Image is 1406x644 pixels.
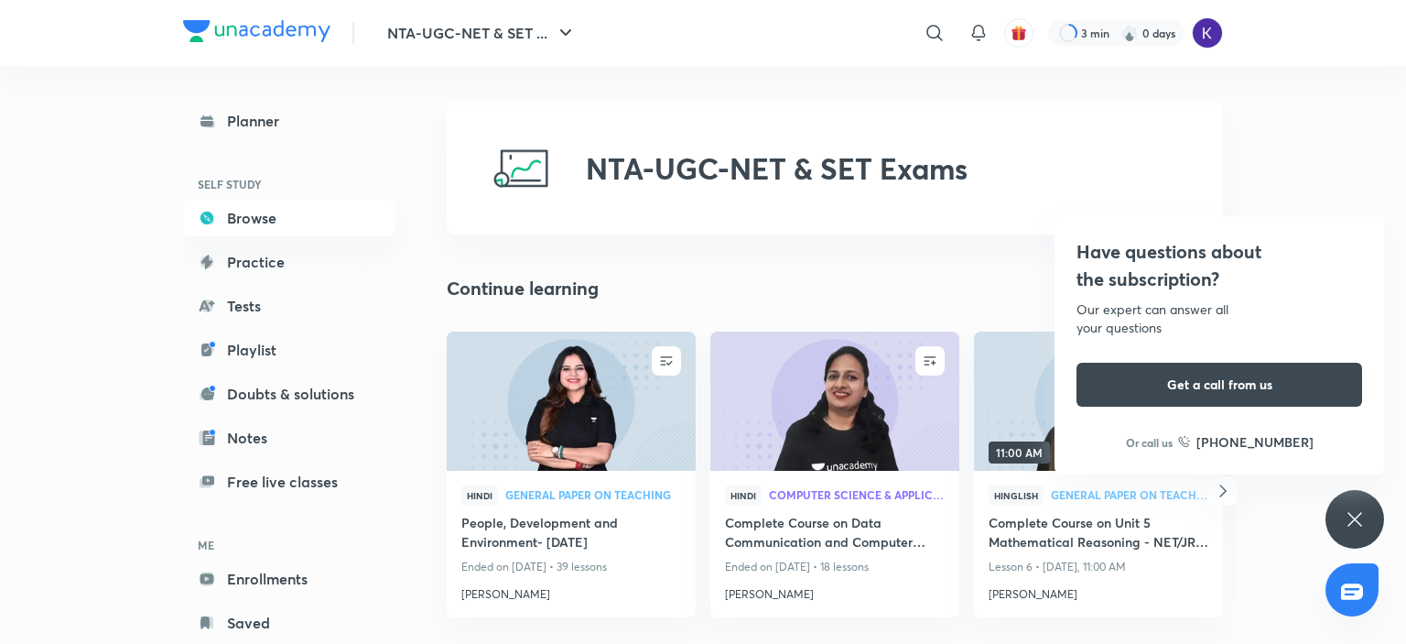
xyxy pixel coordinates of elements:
[989,579,1208,603] a: [PERSON_NAME]
[183,103,395,139] a: Planner
[183,420,395,456] a: Notes
[1051,489,1208,502] a: General Paper on Teaching
[586,151,968,186] h2: NTA-UGC-NET & SET Exams
[989,486,1044,506] span: Hinglish
[505,489,681,502] a: General Paper on Teaching
[989,513,1208,555] a: Complete Course on Unit 5 Mathematical Reasoning - NET/JRF [DATE]
[1178,432,1314,452] a: [PHONE_NUMBER]
[183,561,395,597] a: Enrollments
[183,605,395,641] a: Saved
[444,330,698,472] img: new-thumbnail
[461,579,681,603] a: [PERSON_NAME]
[491,139,549,198] img: NTA-UGC-NET & SET Exams
[974,332,1223,471] a: new-thumbnail11:00 AM
[183,376,395,412] a: Doubts & solutions
[183,20,330,47] a: Company Logo
[183,20,330,42] img: Company Logo
[183,288,395,324] a: Tests
[183,529,395,561] h6: ME
[1076,300,1362,337] div: Our expert can answer all your questions
[183,200,395,236] a: Browse
[1192,17,1223,49] img: kanishka hemani
[725,486,762,506] span: Hindi
[183,332,395,368] a: Playlist
[989,555,1208,579] p: Lesson 6 • [DATE], 11:00 AM
[989,442,1050,464] span: 11:00 AM
[1120,24,1139,42] img: streak
[1004,18,1033,48] button: avatar
[447,332,696,471] a: new-thumbnail
[183,464,395,500] a: Free live classes
[725,555,945,579] p: Ended on [DATE] • 18 lessons
[461,555,681,579] p: Ended on [DATE] • 39 lessons
[461,513,681,555] a: People, Development and Environment- [DATE]
[769,489,945,500] span: Computer Science & Application
[725,513,945,555] a: Complete Course on Data Communication and Computer Networks
[1196,432,1314,452] h6: [PHONE_NUMBER]
[1051,489,1208,500] span: General Paper on Teaching
[769,489,945,502] a: Computer Science & Application
[447,275,599,302] h2: Continue learning
[708,330,961,472] img: new-thumbnail
[710,332,959,471] a: new-thumbnail
[183,169,395,200] h6: SELF STUDY
[183,244,395,280] a: Practice
[376,15,588,51] button: NTA-UGC-NET & SET ...
[505,489,681,500] span: General Paper on Teaching
[1269,238,1384,337] img: yH5BAEAAAAALAAAAAABAAEAAAIBRAA7
[725,579,945,603] a: [PERSON_NAME]
[461,486,498,506] span: Hindi
[1126,434,1173,451] p: Or call us
[1076,238,1362,293] h4: Have questions about the subscription?
[1011,25,1027,41] img: avatar
[1076,363,1362,407] button: Get a call from us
